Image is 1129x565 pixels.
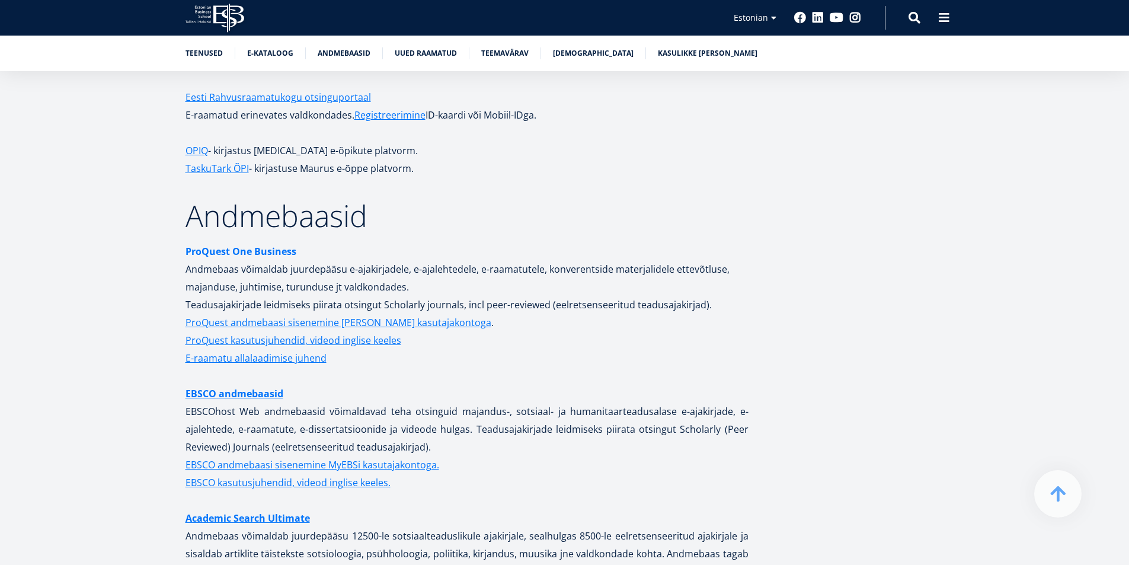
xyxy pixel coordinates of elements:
a: Registreerimine [354,106,426,124]
a: TaskuTark ÕPI [185,159,249,177]
p: EBSCOhost Web andmebaasid võimaldavad teha otsinguid majandus-, sotsiaal- ja humanitaarteadusalas... [185,385,749,491]
p: - kirjastuse Maurus e-õppe platvorm. [185,159,749,177]
a: Linkedin [812,12,824,24]
a: E-raamatu allalaadimise juhend [185,349,327,367]
a: Andmebaasid [318,47,370,59]
h2: Andmebaasid [185,201,749,231]
p: . [185,314,749,331]
a: Teenused [185,47,223,59]
a: Kasulikke [PERSON_NAME] [658,47,757,59]
a: EBSCO kasutusjuhendid, videod inglise keeles. [185,474,391,491]
a: Academic Search Ultimate [185,509,310,527]
a: Teemavärav [481,47,529,59]
a: ProQuest andmebaasi sisenemine [PERSON_NAME] kasutajakontoga [185,314,491,331]
a: Uued raamatud [395,47,457,59]
a: Eesti Rahvusraamatukogu otsinguportaal [185,88,371,106]
strong: ProQuest One Business [185,245,296,258]
p: - kirjastus [MEDICAL_DATA] e-õpikute platvorm. [185,142,749,159]
a: E-kataloog [247,47,293,59]
a: Instagram [849,12,861,24]
a: ProQuest kasutusjuhendid, videod inglise keeles [185,331,401,349]
p: Andmebaas võimaldab juurdepääsu e-ajakirjadele, e-ajalehtedele, e-raamatutele, konverentside mate... [185,242,749,314]
p: E-raamatud erinevates valdkondades. ID-kaardi või Mobiil-IDga. [185,88,749,124]
a: Facebook [794,12,806,24]
a: ProQuest One Business [185,242,296,260]
a: [DEMOGRAPHIC_DATA] [553,47,634,59]
a: EBSCO andmebaasi sisenemine MyEBSi kasutajakontoga. [185,456,439,474]
a: OPIQ [185,142,208,159]
a: Youtube [830,12,843,24]
a: EBSCO andmebaasid [185,385,283,403]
